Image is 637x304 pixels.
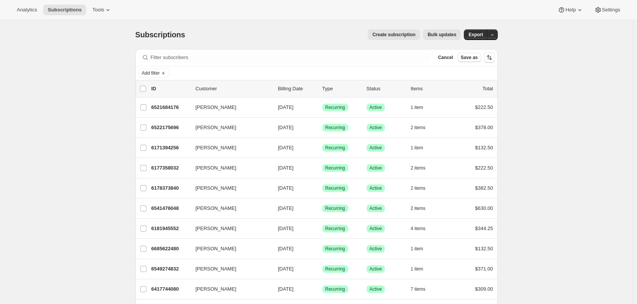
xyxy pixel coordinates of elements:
[461,54,478,61] span: Save as
[325,185,345,191] span: Recurring
[151,205,190,212] p: 6541476048
[411,125,426,131] span: 2 items
[411,266,423,272] span: 1 item
[151,163,493,173] div: 6177358032[PERSON_NAME][DATE]SuccessRecurringSuccessActive2 items$222.50
[191,243,267,255] button: [PERSON_NAME]
[370,185,382,191] span: Active
[151,164,190,172] p: 6177358032
[411,122,434,133] button: 2 items
[17,7,37,13] span: Analytics
[565,7,576,13] span: Help
[370,246,382,252] span: Active
[196,205,236,212] span: [PERSON_NAME]
[411,102,432,113] button: 1 item
[191,162,267,174] button: [PERSON_NAME]
[411,223,434,234] button: 4 items
[423,29,461,40] button: Bulk updates
[196,265,236,273] span: [PERSON_NAME]
[411,165,426,171] span: 2 items
[438,54,453,61] span: Cancel
[151,144,190,152] p: 6171394256
[483,85,493,93] p: Total
[278,165,294,171] span: [DATE]
[370,125,382,131] span: Active
[325,145,345,151] span: Recurring
[151,264,493,274] div: 6549274832[PERSON_NAME][DATE]SuccessRecurringSuccessActive1 item$371.00
[372,32,415,38] span: Create subscription
[278,286,294,292] span: [DATE]
[475,286,493,292] span: $309.00
[151,265,190,273] p: 6549274832
[151,85,190,93] p: ID
[196,104,236,111] span: [PERSON_NAME]
[151,104,190,111] p: 6521684176
[322,85,360,93] div: Type
[325,205,345,211] span: Recurring
[278,125,294,130] span: [DATE]
[151,142,493,153] div: 6171394256[PERSON_NAME][DATE]SuccessRecurringSuccessActive1 item$132.50
[151,284,493,294] div: 6417744080[PERSON_NAME][DATE]SuccessRecurringSuccessActive7 items$309.00
[475,205,493,211] span: $630.00
[151,223,493,234] div: 6181945552[PERSON_NAME][DATE]SuccessRecurringSuccessActive4 items$344.25
[411,104,423,110] span: 1 item
[325,266,345,272] span: Recurring
[458,53,481,62] button: Save as
[411,163,434,173] button: 2 items
[151,122,493,133] div: 6522175696[PERSON_NAME][DATE]SuccessRecurringSuccessActive2 items$378.00
[278,226,294,231] span: [DATE]
[151,102,493,113] div: 6521684176[PERSON_NAME][DATE]SuccessRecurringSuccessActive1 item$222.50
[151,245,190,253] p: 6685622480
[468,32,483,38] span: Export
[196,245,236,253] span: [PERSON_NAME]
[464,29,487,40] button: Export
[196,144,236,152] span: [PERSON_NAME]
[278,145,294,150] span: [DATE]
[475,266,493,272] span: $371.00
[325,226,345,232] span: Recurring
[602,7,620,13] span: Settings
[411,85,449,93] div: Items
[151,124,190,131] p: 6522175696
[475,104,493,110] span: $222.50
[12,5,42,15] button: Analytics
[196,164,236,172] span: [PERSON_NAME]
[191,263,267,275] button: [PERSON_NAME]
[484,52,495,63] button: Sort the results
[151,243,493,254] div: 6685622480[PERSON_NAME][DATE]SuccessRecurringSuccessActive1 item$132.50
[370,145,382,151] span: Active
[191,101,267,114] button: [PERSON_NAME]
[151,85,493,93] div: IDCustomerBilling DateTypeStatusItemsTotal
[411,246,423,252] span: 1 item
[367,85,405,93] p: Status
[411,286,426,292] span: 7 items
[191,182,267,194] button: [PERSON_NAME]
[411,264,432,274] button: 1 item
[278,104,294,110] span: [DATE]
[475,145,493,150] span: $132.50
[475,125,493,130] span: $378.00
[88,5,116,15] button: Tools
[411,205,426,211] span: 2 items
[411,183,434,194] button: 2 items
[435,53,456,62] button: Cancel
[196,285,236,293] span: [PERSON_NAME]
[475,246,493,251] span: $132.50
[370,286,382,292] span: Active
[151,285,190,293] p: 6417744080
[142,70,160,76] span: Add filter
[278,246,294,251] span: [DATE]
[553,5,588,15] button: Help
[370,205,382,211] span: Active
[411,145,423,151] span: 1 item
[48,7,82,13] span: Subscriptions
[411,243,432,254] button: 1 item
[151,203,493,214] div: 6541476048[PERSON_NAME][DATE]SuccessRecurringSuccessActive2 items$630.00
[191,283,267,295] button: [PERSON_NAME]
[325,286,345,292] span: Recurring
[43,5,86,15] button: Subscriptions
[411,142,432,153] button: 1 item
[196,85,272,93] p: Customer
[590,5,625,15] button: Settings
[411,284,434,294] button: 7 items
[191,122,267,134] button: [PERSON_NAME]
